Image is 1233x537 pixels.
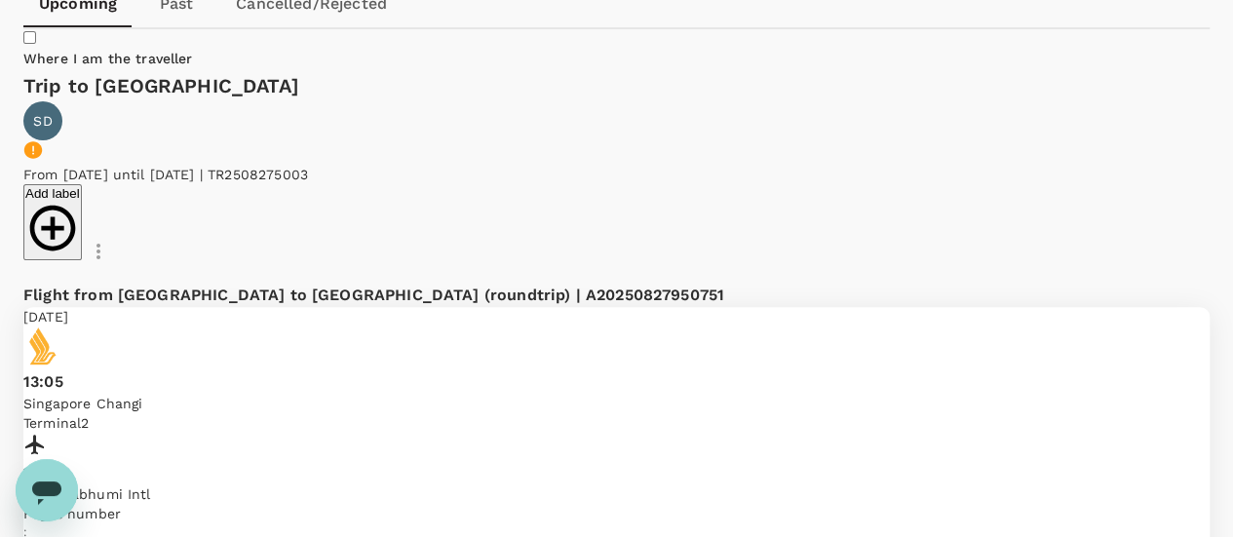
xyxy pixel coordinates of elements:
p: SD [33,111,52,131]
p: Singapore Changi [23,394,1210,413]
input: Where I am the traveller [23,31,36,44]
h6: Trip to [GEOGRAPHIC_DATA] [23,70,1210,101]
span: | [575,286,580,304]
p: [DATE] [23,307,1210,326]
p: Flight from [GEOGRAPHIC_DATA] to [GEOGRAPHIC_DATA] (roundtrip) [23,284,724,307]
p: 14:35 [23,461,1210,484]
iframe: Button to launch messaging window [16,459,78,521]
p: 13:05 [23,370,1210,394]
span: | [200,167,203,182]
p: From [DATE] until [DATE] TR2508275003 [23,165,1210,184]
img: Singapore Airlines [23,326,62,365]
span: A20250827950751 [586,286,724,304]
h6: Where I am the traveller [23,49,1210,70]
p: Suvarnabhumi Intl [23,484,1210,504]
button: Add label [23,184,82,260]
p: Terminal 2 [23,413,1210,433]
p: Flight number [23,504,1210,523]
